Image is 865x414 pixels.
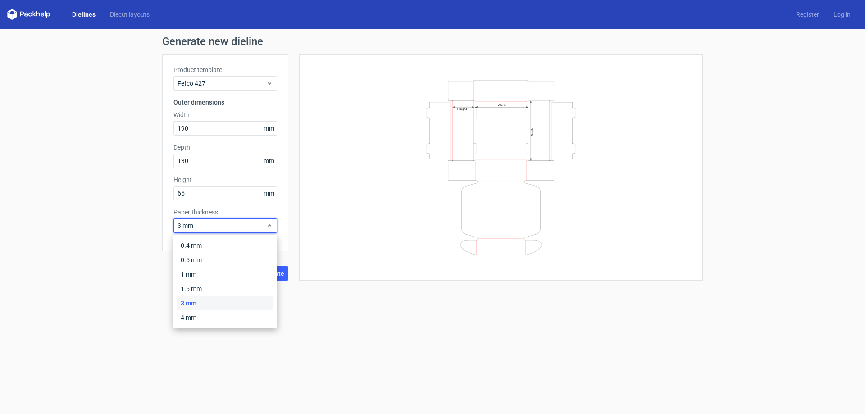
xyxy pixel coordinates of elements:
[177,296,273,310] div: 3 mm
[178,79,266,88] span: Fefco 427
[173,143,277,152] label: Depth
[177,267,273,282] div: 1 mm
[173,110,277,119] label: Width
[457,107,467,110] text: Height
[162,36,703,47] h1: Generate new dieline
[531,127,534,136] text: Depth
[826,10,858,19] a: Log in
[177,282,273,296] div: 1.5 mm
[261,187,277,200] span: mm
[173,175,277,184] label: Height
[173,98,277,107] h3: Outer dimensions
[261,154,277,168] span: mm
[173,208,277,217] label: Paper thickness
[178,221,266,230] span: 3 mm
[177,238,273,253] div: 0.4 mm
[177,310,273,325] div: 4 mm
[261,122,277,135] span: mm
[177,253,273,267] div: 0.5 mm
[65,10,103,19] a: Dielines
[103,10,157,19] a: Diecut layouts
[789,10,826,19] a: Register
[498,103,506,107] text: Width
[173,65,277,74] label: Product template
